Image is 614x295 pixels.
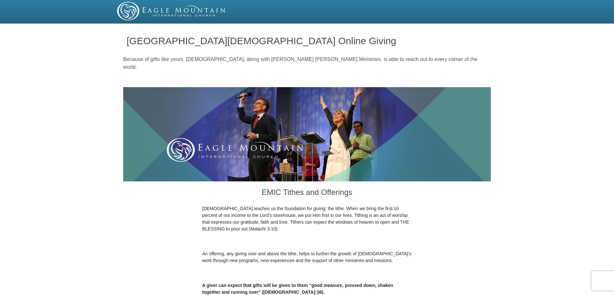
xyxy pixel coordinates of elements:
b: A giver can expect that gifts will be given to them “good measure, pressed down, shaken together ... [202,283,393,295]
p: An offering, any giving over and above the tithe, helps to further the growth of [DEMOGRAPHIC_DAT... [202,250,412,264]
h3: EMIC Tithes and Offerings [202,181,412,205]
p: Because of gifts like yours, [DEMOGRAPHIC_DATA], along with [PERSON_NAME] [PERSON_NAME] Ministrie... [123,56,491,71]
p: [DEMOGRAPHIC_DATA] teaches us the foundation for giving: the tithe. When we bring the first 10 pe... [202,205,412,232]
img: EMIC [117,2,226,20]
h1: [GEOGRAPHIC_DATA][DEMOGRAPHIC_DATA] Online Giving [127,36,488,46]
